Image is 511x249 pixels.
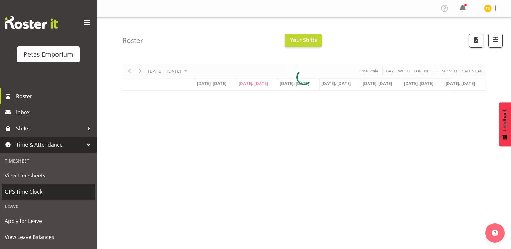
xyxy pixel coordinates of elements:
[16,124,84,133] span: Shifts
[16,91,93,101] span: Roster
[2,154,95,168] div: Timesheet
[2,184,95,200] a: GPS Time Clock
[502,109,508,131] span: Feedback
[24,50,73,59] div: Petes Emporium
[5,187,92,196] span: GPS Time Clock
[2,213,95,229] a: Apply for Leave
[492,230,498,236] img: help-xxl-2.png
[16,108,93,117] span: Inbox
[5,171,92,180] span: View Timesheets
[5,216,92,226] span: Apply for Leave
[2,168,95,184] a: View Timesheets
[499,102,511,146] button: Feedback - Show survey
[484,5,492,12] img: tamara-straker11292.jpg
[5,232,92,242] span: View Leave Balances
[5,16,58,29] img: Rosterit website logo
[290,36,317,43] span: Your Shifts
[2,200,95,213] div: Leave
[16,140,84,149] span: Time & Attendance
[123,37,143,44] h4: Roster
[469,34,483,48] button: Download a PDF of the roster according to the set date range.
[2,229,95,245] a: View Leave Balances
[285,34,322,47] button: Your Shifts
[488,34,503,48] button: Filter Shifts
